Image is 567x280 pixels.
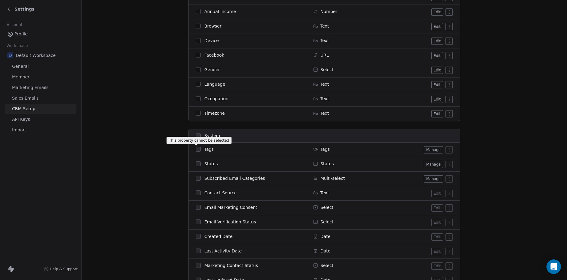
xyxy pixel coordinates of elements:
span: Text [320,110,329,116]
span: This property cannot be selected [169,138,229,143]
span: Member [12,74,30,80]
span: Date [320,248,330,254]
button: Edit [431,67,443,74]
span: Text [320,38,329,44]
span: Text [320,23,329,29]
button: Edit [431,204,443,212]
a: API Keys [5,114,76,124]
span: Settings [15,6,34,12]
a: Sales Emails [5,93,76,103]
span: Tags [204,146,214,152]
button: Edit [431,81,443,88]
span: Text [320,96,329,102]
span: Select [320,262,333,268]
span: General [12,63,29,70]
button: Edit [431,110,443,117]
span: Timezone [204,110,225,116]
span: Marketing Contact Status [204,262,258,268]
div: Open Intercom Messenger [546,259,561,274]
button: Edit [431,248,443,255]
a: Member [5,72,76,82]
a: Marketing Emails [5,83,76,93]
span: System [204,133,220,139]
span: Status [204,161,218,167]
span: Gender [204,67,220,73]
span: D [7,52,13,58]
span: Device [204,38,219,44]
a: Import [5,125,76,135]
span: Tags [320,146,330,152]
a: Settings [7,6,34,12]
button: Edit [431,219,443,226]
button: Edit [431,96,443,103]
span: Text [320,81,329,87]
button: Edit [431,52,443,59]
span: Email Marketing Consent [204,204,257,210]
a: CRM Setup [5,104,76,114]
a: Help & Support [44,267,78,272]
span: Workspace [4,41,31,50]
button: Edit [431,190,443,197]
span: Created Date [204,233,232,239]
span: Language [204,81,225,87]
span: Import [12,127,26,133]
span: Help & Support [50,267,78,272]
span: Default Workspace [16,52,56,58]
span: Facebook [204,52,224,58]
button: Edit [431,262,443,270]
span: Select [320,204,333,210]
button: Edit [431,38,443,45]
button: Manage [424,161,443,168]
span: Number [320,8,337,15]
span: Last Activity Date [204,248,242,254]
span: URL [320,52,329,58]
span: Account [4,20,25,29]
span: CRM Setup [12,106,35,112]
span: Annual Income [204,8,236,15]
span: Occupation [204,96,228,102]
span: Select [320,219,333,225]
span: Contact Source [204,190,237,196]
span: API Keys [12,116,30,123]
button: Edit [431,8,443,16]
span: Subscribed Email Categories [204,175,265,181]
span: Sales Emails [12,95,39,101]
button: Manage [424,175,443,183]
span: Marketing Emails [12,84,48,91]
span: Status [320,161,334,167]
button: Edit [431,233,443,241]
span: Browser [204,23,222,29]
span: Email Verification Status [204,219,256,225]
span: Profile [15,31,28,37]
span: Date [320,233,330,239]
span: Multi-select [320,175,345,181]
a: Profile [5,29,76,39]
span: Text [320,190,329,196]
span: Select [320,67,333,73]
button: Manage [424,146,443,153]
a: General [5,61,76,71]
button: Edit [431,23,443,30]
